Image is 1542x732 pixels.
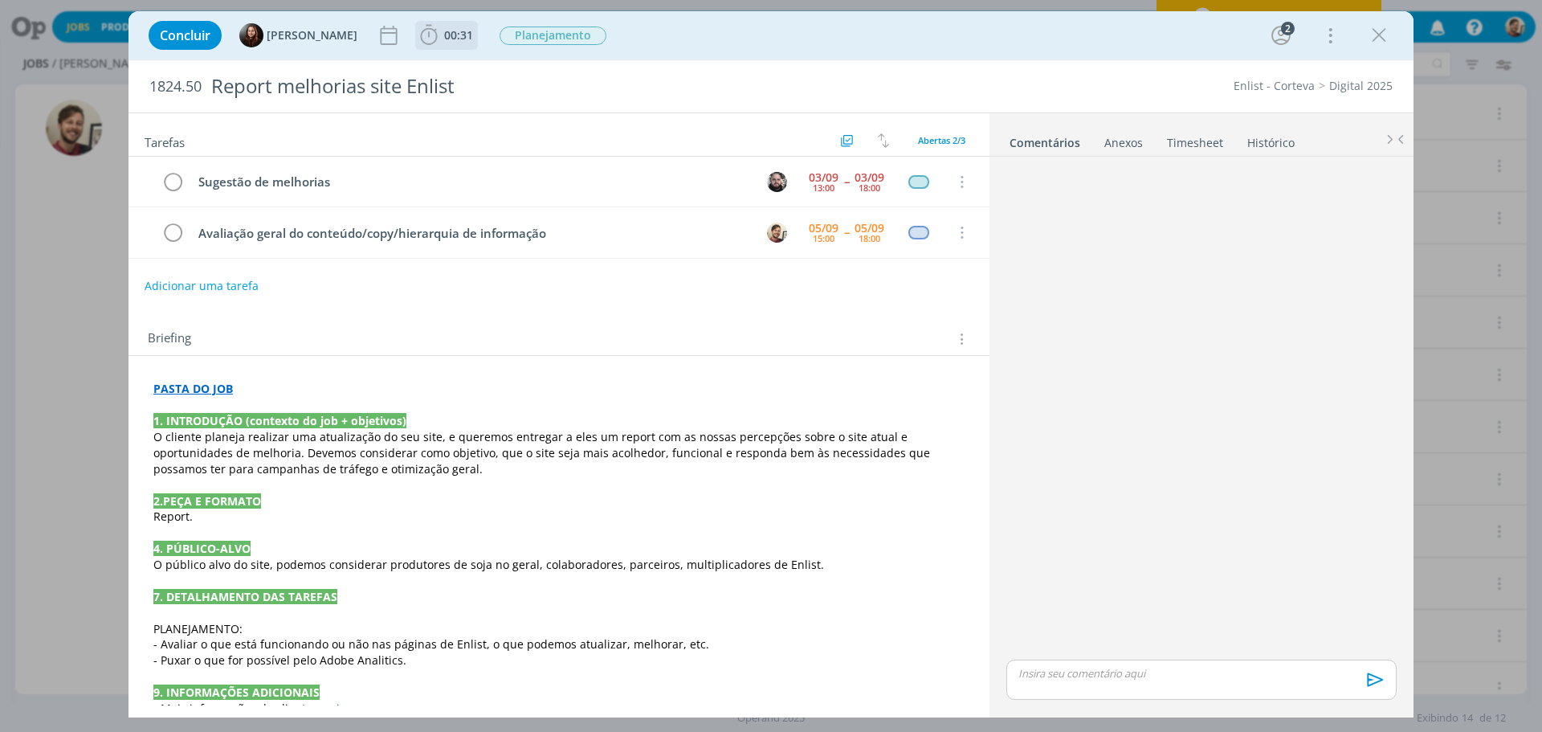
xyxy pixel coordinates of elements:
strong: 9. INFORMAÇÕES ADICIONAIS [153,685,320,700]
span: [PERSON_NAME] [267,30,357,41]
div: 05/09 [855,223,884,234]
strong: 4. PÚBLICO-ALVO [153,541,251,556]
a: aqui [316,701,340,716]
span: Planejamento [500,27,606,45]
div: 18:00 [859,234,880,243]
div: 2 [1281,22,1295,35]
div: 15:00 [813,234,834,243]
span: Concluir [160,29,210,42]
button: Planejamento [499,26,607,46]
img: E [239,23,263,47]
div: 13:00 [813,183,834,192]
a: Timesheet [1166,128,1224,151]
div: Report melhorias site Enlist [205,67,868,106]
span: 1824.50 [149,78,202,96]
button: Adicionar uma tarefa [144,272,259,301]
a: Histórico [1246,128,1295,151]
button: G [765,220,789,244]
span: Abertas 2/3 [918,134,965,146]
span: -- [844,227,849,238]
span: PLANEJAMENTO: [153,621,243,636]
span: - Mais informações do cliente [153,701,312,716]
button: G [765,170,789,194]
span: 00:31 [444,27,473,43]
strong: 2.PEÇA E FORMATO [153,493,261,509]
a: Comentários [1009,128,1081,151]
img: G [767,223,787,243]
img: arrow-down-up.svg [878,133,889,148]
span: Tarefas [145,131,185,150]
div: Avaliação geral do conteúdo/copy/hierarquia de informação [191,223,752,243]
div: Anexos [1104,135,1143,151]
strong: 7. DETALHAMENTO DAS TAREFAS [153,589,337,604]
p: ; [153,701,965,717]
a: Digital 2025 [1329,78,1393,93]
div: 03/09 [809,172,838,183]
button: 2 [1268,22,1294,48]
a: Enlist - Corteva [1234,78,1315,93]
strong: 1. INTRODUÇÃO (contexto do job + objetivos) [153,413,406,428]
div: Sugestão de melhorias [191,172,752,192]
span: -- [844,176,849,187]
img: G [767,172,787,192]
div: 03/09 [855,172,884,183]
span: - Avaliar o que está funcionando ou não nas páginas de Enlist, o que podemos atualizar, melhorar,... [153,636,709,652]
button: E[PERSON_NAME] [239,23,357,47]
div: 05/09 [809,223,838,234]
a: PASTA DO JOB [153,381,233,396]
span: O cliente planeja realizar uma atualização do seu site, e queremos entregar a eles um report com ... [153,429,933,476]
div: dialog [128,11,1413,718]
span: Report. [153,509,193,524]
span: - Puxar o que for possível pelo Adobe Analitics. [153,652,406,668]
button: Concluir [149,21,222,50]
span: O público alvo do site, podemos considerar produtores de soja no geral, colaboradores, parceiros,... [153,557,824,572]
div: 18:00 [859,183,880,192]
span: Briefing [148,329,191,350]
button: 00:31 [416,22,477,48]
